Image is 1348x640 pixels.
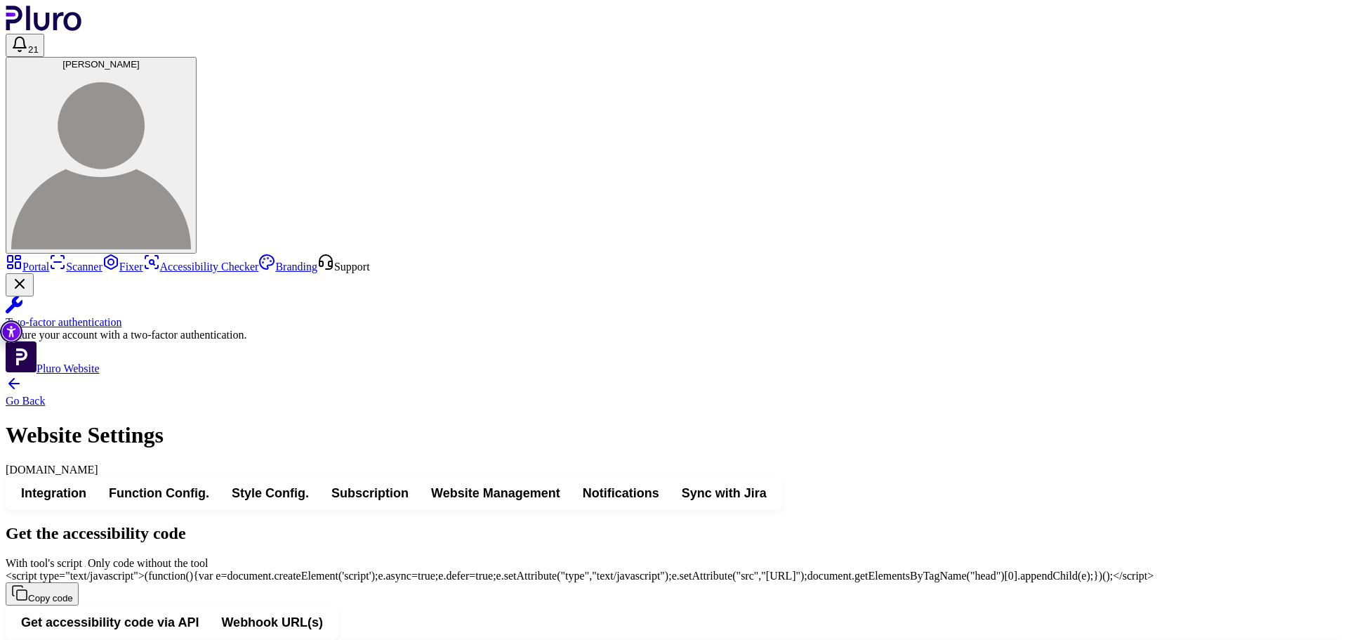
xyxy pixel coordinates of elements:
h1: Website Settings [6,422,1342,448]
div: Secure your account with a two-factor authentication. [6,329,1342,341]
a: Open Support screen [317,261,370,273]
button: Get accessibility code via API [10,610,210,635]
h2: Get the accessibility code [6,524,1342,543]
button: Function Config. [98,481,220,506]
span: Sync with Jira [682,485,767,502]
button: Open notifications, you have 21 new notifications [6,34,44,57]
button: Close Two-factor authentication notification [6,273,34,296]
button: Integration [10,481,98,506]
input: With tool's scriptWith tool's scriptOnly code without the tool [85,566,86,567]
a: Back to previous screen [6,375,1342,407]
a: Accessibility Checker [143,261,259,273]
span: Webhook URL(s) [221,614,323,631]
span: Subscription [331,485,409,502]
label: With tool's script Only code without the tool [6,557,208,569]
a: Two-factor authentication [6,296,1342,329]
span: Get accessibility code via API [21,614,199,631]
button: Style Config. [220,481,320,506]
a: Branding [258,261,317,273]
span: Function Config. [109,485,209,502]
a: Logo [6,21,82,33]
a: Scanner [49,261,103,273]
span: [PERSON_NAME] [62,59,140,70]
aside: Sidebar menu [6,254,1342,375]
a: Fixer [103,261,143,273]
span: Style Config. [232,485,309,502]
a: Portal [6,261,49,273]
button: Website Management [420,481,571,506]
span: <script type="text/javascript">(function(){var e=document.createElement('script');e.async=true;e.... [6,570,1154,582]
span: Integration [21,485,86,502]
button: [PERSON_NAME]Dan Stramer [6,57,197,254]
span: 21 [28,44,39,55]
span: Notifications [583,485,659,502]
div: Two-factor authentication [6,316,1342,329]
div: [DOMAIN_NAME] [6,464,1342,476]
button: Notifications [571,481,670,506]
button: Subscription [320,481,420,506]
a: Open Pluro Website [6,363,100,374]
button: Webhook URL(s) [210,610,334,635]
button: Copy code [6,582,79,606]
img: Dan Stramer [11,70,191,249]
span: Website Management [431,485,560,502]
button: Sync with Jira [670,481,778,506]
